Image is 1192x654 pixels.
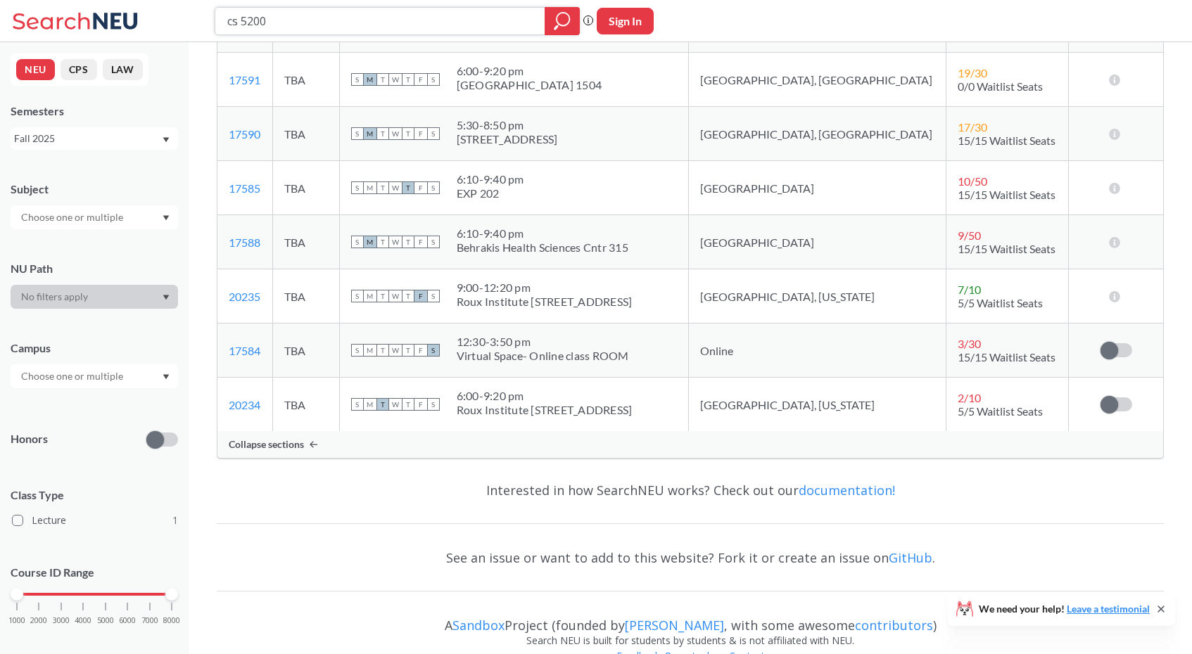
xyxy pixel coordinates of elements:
[545,7,580,35] div: magnifying glass
[958,337,981,350] span: 3 / 30
[226,9,535,33] input: Class, professor, course number, "phrase"
[427,236,440,248] span: S
[272,161,339,215] td: TBA
[457,172,524,186] div: 6:10 - 9:40 pm
[376,290,389,302] span: T
[402,73,414,86] span: T
[958,79,1043,93] span: 0/0 Waitlist Seats
[11,487,178,503] span: Class Type
[229,236,260,249] a: 17588
[414,127,427,140] span: F
[229,290,260,303] a: 20235
[689,107,946,161] td: [GEOGRAPHIC_DATA], [GEOGRAPHIC_DATA]
[457,349,629,363] div: Virtual Space- Online class ROOM
[14,368,132,385] input: Choose one or multiple
[979,604,1150,614] span: We need your help!
[958,391,981,404] span: 2 / 10
[272,378,339,432] td: TBA
[97,617,114,624] span: 5000
[427,181,440,194] span: S
[958,188,1055,201] span: 15/15 Waitlist Seats
[389,73,402,86] span: W
[457,64,602,78] div: 6:00 - 9:20 pm
[958,229,981,242] span: 9 / 50
[14,131,161,146] div: Fall 2025
[14,209,132,226] input: Choose one or multiple
[958,242,1055,255] span: 15/15 Waitlist Seats
[457,295,633,309] div: Roux Institute [STREET_ADDRESS]
[364,236,376,248] span: M
[1067,603,1150,615] a: Leave a testimonial
[889,549,932,566] a: GitHub
[11,431,48,447] p: Honors
[427,127,440,140] span: S
[11,205,178,229] div: Dropdown arrow
[689,215,946,269] td: [GEOGRAPHIC_DATA]
[389,236,402,248] span: W
[402,344,414,357] span: T
[427,344,440,357] span: S
[229,398,260,411] a: 20234
[163,215,170,221] svg: Dropdown arrow
[229,344,260,357] a: 17584
[457,335,629,349] div: 12:30 - 3:50 pm
[414,398,427,411] span: F
[958,134,1055,147] span: 15/15 Waitlist Seats
[414,344,427,357] span: F
[272,323,339,378] td: TBA
[402,398,414,411] span: T
[376,73,389,86] span: T
[141,617,158,624] span: 7000
[351,398,364,411] span: S
[689,269,946,323] td: [GEOGRAPHIC_DATA], [US_STATE]
[351,290,364,302] span: S
[53,617,70,624] span: 3000
[457,403,633,417] div: Roux Institute [STREET_ADDRESS]
[427,290,440,302] span: S
[958,120,987,134] span: 17 / 30
[457,226,628,241] div: 6:10 - 9:40 pm
[229,73,260,86] a: 17591
[11,181,178,197] div: Subject
[217,537,1164,578] div: See an issue or want to add to this website? Fork it or create an issue on .
[229,438,304,451] span: Collapse sections
[389,127,402,140] span: W
[12,511,178,530] label: Lecture
[11,340,178,356] div: Campus
[389,181,402,194] span: W
[402,290,414,302] span: T
[376,127,389,140] span: T
[272,53,339,107] td: TBA
[389,344,402,357] span: W
[689,161,946,215] td: [GEOGRAPHIC_DATA]
[364,398,376,411] span: M
[389,290,402,302] span: W
[272,107,339,161] td: TBA
[414,181,427,194] span: F
[414,290,427,302] span: F
[217,470,1164,511] div: Interested in how SearchNEU works? Check out our
[414,236,427,248] span: F
[351,236,364,248] span: S
[457,281,633,295] div: 9:00 - 12:20 pm
[389,398,402,411] span: W
[11,285,178,309] div: Dropdown arrow
[163,137,170,143] svg: Dropdown arrow
[217,633,1164,648] div: Search NEU is built for students by students & is not affiliated with NEU.
[958,296,1043,309] span: 5/5 Waitlist Seats
[217,605,1164,633] div: A Project (founded by , with some awesome )
[364,127,376,140] span: M
[30,617,47,624] span: 2000
[351,181,364,194] span: S
[427,73,440,86] span: S
[689,323,946,378] td: Online
[958,350,1055,364] span: 15/15 Waitlist Seats
[958,174,987,188] span: 10 / 50
[597,8,654,34] button: Sign In
[376,236,389,248] span: T
[351,73,364,86] span: S
[402,181,414,194] span: T
[217,431,1163,458] div: Collapse sections
[172,513,178,528] span: 1
[75,617,91,624] span: 4000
